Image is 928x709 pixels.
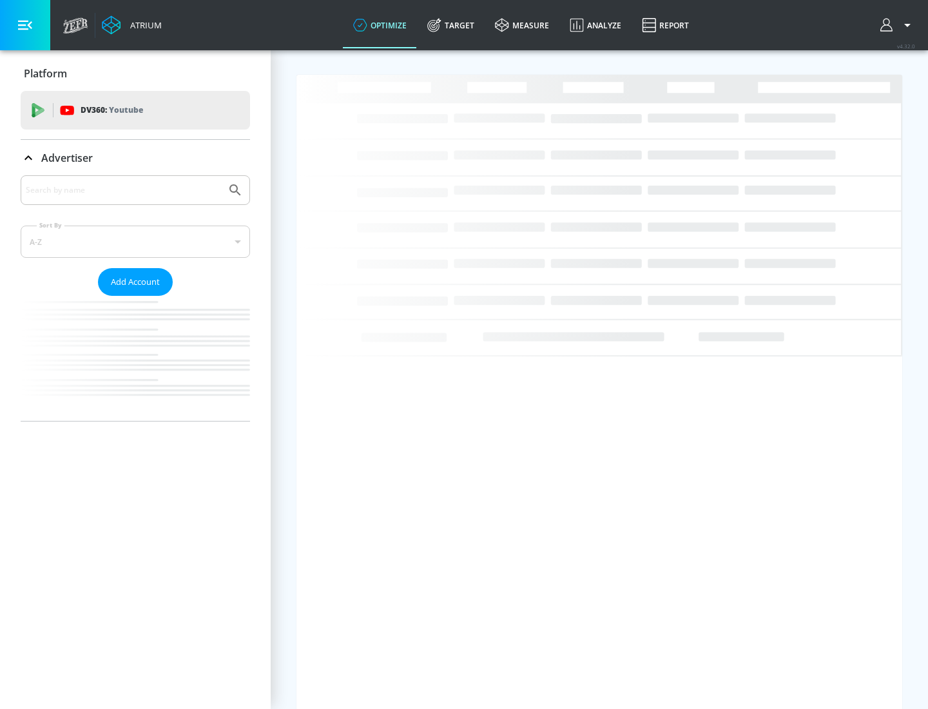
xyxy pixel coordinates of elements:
[21,55,250,92] div: Platform
[109,103,143,117] p: Youtube
[26,182,221,199] input: Search by name
[897,43,915,50] span: v 4.32.0
[98,268,173,296] button: Add Account
[559,2,632,48] a: Analyze
[102,15,162,35] a: Atrium
[485,2,559,48] a: measure
[41,151,93,165] p: Advertiser
[24,66,67,81] p: Platform
[111,275,160,289] span: Add Account
[37,221,64,229] label: Sort By
[21,140,250,176] div: Advertiser
[21,175,250,421] div: Advertiser
[632,2,699,48] a: Report
[417,2,485,48] a: Target
[125,19,162,31] div: Atrium
[81,103,143,117] p: DV360:
[343,2,417,48] a: optimize
[21,296,250,421] nav: list of Advertiser
[21,91,250,130] div: DV360: Youtube
[21,226,250,258] div: A-Z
